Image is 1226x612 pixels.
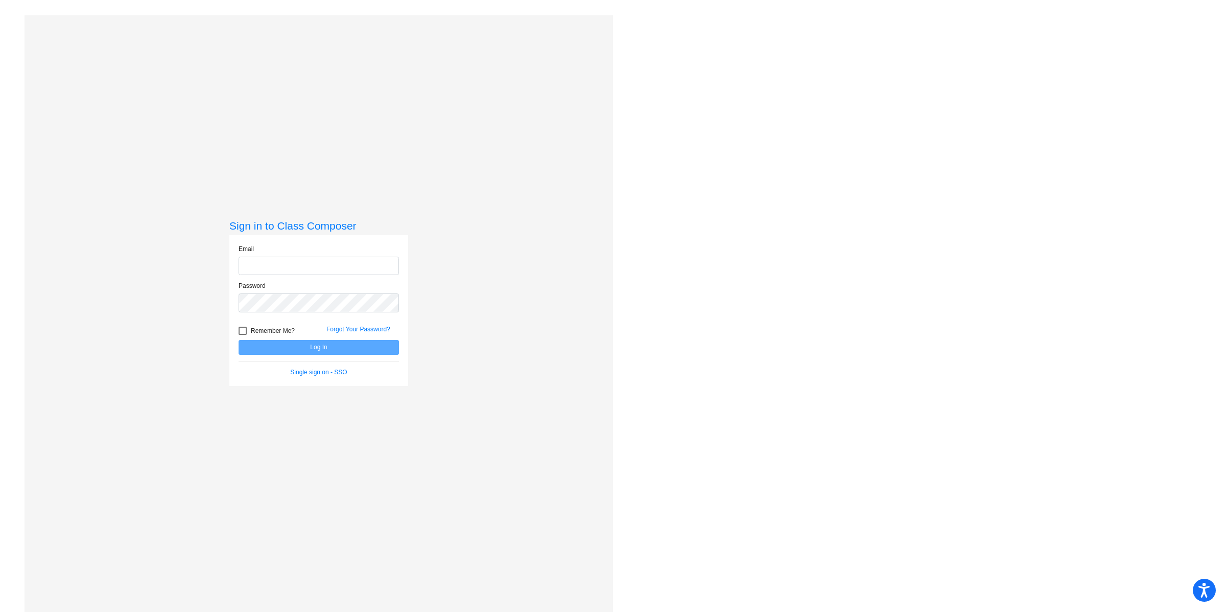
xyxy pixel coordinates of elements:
a: Single sign on - SSO [290,369,347,376]
span: Remember Me? [251,325,295,337]
button: Log In [239,340,399,355]
label: Password [239,281,266,290]
label: Email [239,244,254,254]
a: Forgot Your Password? [326,326,390,333]
h3: Sign in to Class Composer [229,219,408,232]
